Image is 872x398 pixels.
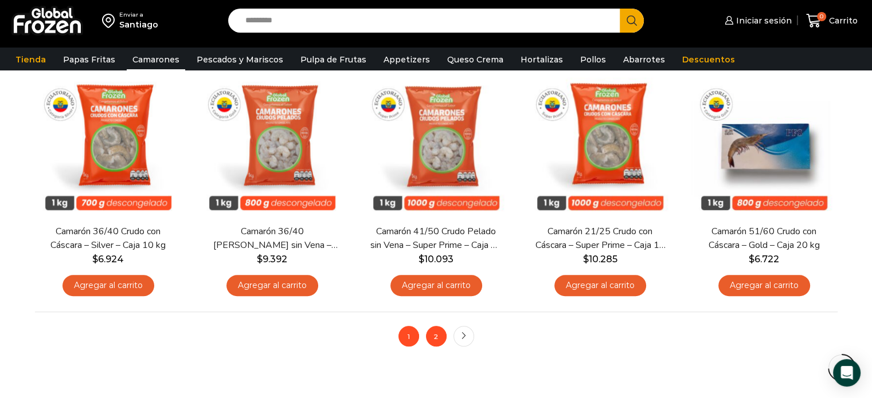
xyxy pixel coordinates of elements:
[583,254,617,265] bdi: 10.285
[826,15,858,26] span: Carrito
[554,275,646,296] a: Agregar al carrito: “Camarón 21/25 Crudo con Cáscara - Super Prime - Caja 10 kg”
[257,254,263,265] span: $
[722,9,792,32] a: Iniciar sesión
[378,49,436,70] a: Appetizers
[257,254,287,265] bdi: 9.392
[441,49,509,70] a: Queso Crema
[426,326,447,346] a: 2
[617,49,671,70] a: Abarrotes
[92,254,124,265] bdi: 6.924
[119,11,158,19] div: Enviar a
[583,254,589,265] span: $
[191,49,289,70] a: Pescados y Mariscos
[92,254,98,265] span: $
[419,254,453,265] bdi: 10.093
[534,225,666,251] a: Camarón 21/25 Crudo con Cáscara – Super Prime – Caja 10 kg
[295,49,372,70] a: Pulpa de Frutas
[10,49,52,70] a: Tienda
[226,275,318,296] a: Agregar al carrito: “Camarón 36/40 Crudo Pelado sin Vena - Gold - Caja 10 kg”
[370,225,502,251] a: Camarón 41/50 Crudo Pelado sin Vena – Super Prime – Caja 10 kg
[419,254,424,265] span: $
[57,49,121,70] a: Papas Fritas
[620,9,644,33] button: Search button
[718,275,810,296] a: Agregar al carrito: “Camarón 51/60 Crudo con Cáscara - Gold - Caja 20 kg”
[515,49,569,70] a: Hortalizas
[733,15,792,26] span: Iniciar sesión
[803,7,861,34] a: 0 Carrito
[127,49,185,70] a: Camarones
[398,326,419,346] span: 1
[817,12,826,21] span: 0
[42,225,174,251] a: Camarón 36/40 Crudo con Cáscara – Silver – Caja 10 kg
[574,49,612,70] a: Pollos
[833,359,861,387] div: Open Intercom Messenger
[119,19,158,30] div: Santiago
[749,254,754,265] span: $
[62,275,154,296] a: Agregar al carrito: “Camarón 36/40 Crudo con Cáscara - Silver - Caja 10 kg”
[698,225,830,251] a: Camarón 51/60 Crudo con Cáscara – Gold – Caja 20 kg
[749,254,779,265] bdi: 6.722
[102,11,119,30] img: address-field-icon.svg
[206,225,338,251] a: Camarón 36/40 [PERSON_NAME] sin Vena – Gold – Caja 10 kg
[677,49,741,70] a: Descuentos
[390,275,482,296] a: Agregar al carrito: “Camarón 41/50 Crudo Pelado sin Vena - Super Prime - Caja 10 kg”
